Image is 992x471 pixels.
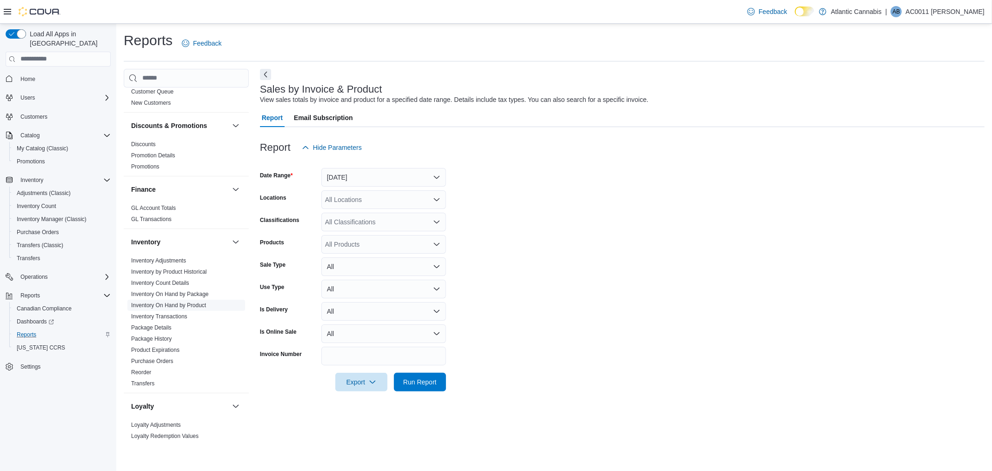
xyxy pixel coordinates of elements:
[131,369,151,376] span: Reorder
[260,350,302,358] label: Invoice Number
[17,290,44,301] button: Reports
[131,432,199,440] span: Loyalty Redemption Values
[9,226,114,239] button: Purchase Orders
[260,172,293,179] label: Date Range
[260,283,284,291] label: Use Type
[433,218,440,226] button: Open list of options
[321,280,446,298] button: All
[13,201,111,212] span: Inventory Count
[20,292,40,299] span: Reports
[131,402,154,411] h3: Loyalty
[17,361,111,372] span: Settings
[131,358,173,364] a: Purchase Orders
[298,138,366,157] button: Hide Parameters
[795,16,795,17] span: Dark Mode
[131,269,207,275] a: Inventory by Product Historical
[26,29,111,48] span: Load All Apps in [GEOGRAPHIC_DATA]
[13,342,69,353] a: [US_STATE] CCRS
[131,257,186,264] a: Inventory Adjustments
[13,342,111,353] span: Washington CCRS
[131,141,156,148] span: Discounts
[321,168,446,187] button: [DATE]
[17,344,65,351] span: [US_STATE] CCRS
[17,92,39,103] button: Users
[2,270,114,283] button: Operations
[131,357,173,365] span: Purchase Orders
[260,328,297,336] label: Is Online Sale
[13,156,49,167] a: Promotions
[193,39,221,48] span: Feedback
[885,6,887,17] p: |
[2,174,114,187] button: Inventory
[131,302,206,309] a: Inventory On Hand by Product
[131,347,180,353] a: Product Expirations
[17,242,63,249] span: Transfers (Classic)
[6,68,111,398] nav: Complex example
[744,2,791,21] a: Feedback
[13,143,72,154] a: My Catalog (Classic)
[17,271,52,283] button: Operations
[9,155,114,168] button: Promotions
[17,130,111,141] span: Catalog
[892,6,900,17] span: AB
[2,289,114,302] button: Reports
[321,302,446,321] button: All
[2,72,114,86] button: Home
[131,185,156,194] h3: Finance
[131,402,228,411] button: Loyalty
[9,341,114,354] button: [US_STATE] CCRS
[795,7,814,16] input: Dark Mode
[313,143,362,152] span: Hide Parameters
[131,185,228,194] button: Finance
[13,240,67,251] a: Transfers (Classic)
[260,216,300,224] label: Classifications
[17,158,45,165] span: Promotions
[321,257,446,276] button: All
[131,204,176,212] span: GL Account Totals
[131,369,151,376] a: Reorder
[13,214,90,225] a: Inventory Manager (Classic)
[131,216,172,222] a: GL Transactions
[20,363,40,370] span: Settings
[131,280,189,286] a: Inventory Count Details
[2,91,114,104] button: Users
[131,422,181,428] a: Loyalty Adjustments
[260,95,649,105] div: View sales totals by invoice and product for a specified date range. Details include tax types. Y...
[759,7,787,16] span: Feedback
[403,377,437,387] span: Run Report
[131,205,176,211] a: GL Account Totals
[9,328,114,341] button: Reports
[9,187,114,200] button: Adjustments (Classic)
[13,227,63,238] a: Purchase Orders
[230,184,241,195] button: Finance
[17,229,59,236] span: Purchase Orders
[17,361,44,372] a: Settings
[262,108,283,127] span: Report
[131,335,172,343] span: Package History
[17,73,111,85] span: Home
[260,84,382,95] h3: Sales by Invoice & Product
[13,253,111,264] span: Transfers
[20,273,48,281] span: Operations
[131,324,172,331] span: Package Details
[17,175,111,186] span: Inventory
[131,141,156,148] a: Discounts
[20,132,40,139] span: Catalog
[131,215,172,223] span: GL Transactions
[131,163,160,170] span: Promotions
[905,6,985,17] p: AC0011 [PERSON_NAME]
[124,255,249,393] div: Inventory
[131,88,173,95] a: Customer Queue
[17,255,40,262] span: Transfers
[124,419,249,445] div: Loyalty
[131,237,228,247] button: Inventory
[131,121,228,130] button: Discounts & Promotions
[230,236,241,248] button: Inventory
[131,152,175,159] a: Promotion Details
[321,324,446,343] button: All
[131,313,187,320] span: Inventory Transactions
[131,380,154,387] a: Transfers
[13,201,60,212] a: Inventory Count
